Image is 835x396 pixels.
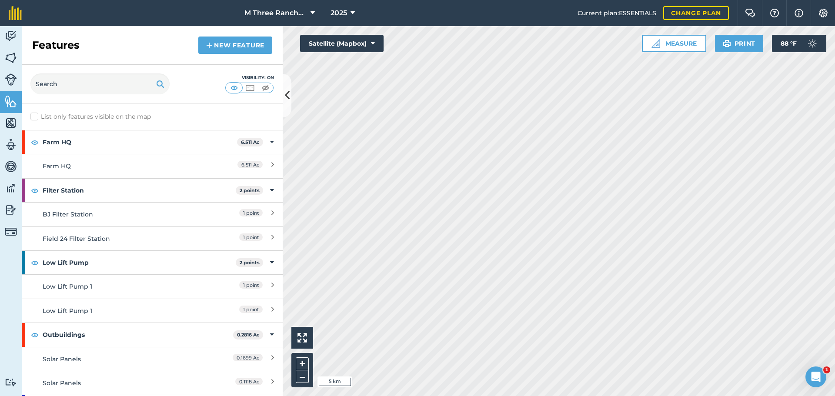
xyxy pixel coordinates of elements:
[22,130,283,154] div: Farm HQ6.511 Ac
[723,38,731,49] img: svg+xml;base64,PHN2ZyB4bWxucz0iaHR0cDovL3d3dy53My5vcmcvMjAwMC9zdmciIHdpZHRoPSIxOSIgaGVpZ2h0PSIyNC...
[241,139,260,145] strong: 6.511 Ac
[300,35,384,52] button: Satellite (Mapbox)
[235,378,263,385] span: 0.1118 Ac
[43,378,197,388] div: Solar Panels
[239,306,263,313] span: 1 point
[239,281,263,289] span: 1 point
[5,182,17,195] img: svg+xml;base64,PD94bWwgdmVyc2lvbj0iMS4wIiBlbmNvZGluZz0idXRmLTgiPz4KPCEtLSBHZW5lcmF0b3I6IEFkb2JlIE...
[22,371,283,395] a: Solar Panels0.1118 Ac
[43,354,197,364] div: Solar Panels
[43,210,197,219] div: BJ Filter Station
[43,234,197,243] div: Field 24 Filter Station
[43,282,197,291] div: Low Lift Pump 1
[22,274,283,298] a: Low Lift Pump 11 point
[663,6,729,20] a: Change plan
[30,73,170,94] input: Search
[22,251,283,274] div: Low Lift Pump2 points
[331,8,347,18] span: 2025
[296,370,309,383] button: –
[240,187,260,193] strong: 2 points
[772,35,826,52] button: 88 °F
[31,137,39,147] img: svg+xml;base64,PHN2ZyB4bWxucz0iaHR0cDovL3d3dy53My5vcmcvMjAwMC9zdmciIHdpZHRoPSIxOCIgaGVpZ2h0PSIyNC...
[239,209,263,216] span: 1 point
[229,83,240,92] img: svg+xml;base64,PHN2ZyB4bWxucz0iaHR0cDovL3d3dy53My5vcmcvMjAwMC9zdmciIHdpZHRoPSI1MCIgaGVpZ2h0PSI0MC...
[31,257,39,268] img: svg+xml;base64,PHN2ZyB4bWxucz0iaHR0cDovL3d3dy53My5vcmcvMjAwMC9zdmciIHdpZHRoPSIxOCIgaGVpZ2h0PSIyNC...
[5,160,17,173] img: svg+xml;base64,PD94bWwgdmVyc2lvbj0iMS4wIiBlbmNvZGluZz0idXRmLTgiPz4KPCEtLSBHZW5lcmF0b3I6IEFkb2JlIE...
[297,333,307,343] img: Four arrows, one pointing top left, one top right, one bottom right and the last bottom left
[5,116,17,130] img: svg+xml;base64,PHN2ZyB4bWxucz0iaHR0cDovL3d3dy53My5vcmcvMjAwMC9zdmciIHdpZHRoPSI1NiIgaGVpZ2h0PSI2MC...
[578,8,656,18] span: Current plan : ESSENTIALS
[237,161,263,168] span: 6.511 Ac
[22,299,283,323] a: Low Lift Pump 11 point
[43,323,233,346] strong: Outbuildings
[5,95,17,108] img: svg+xml;base64,PHN2ZyB4bWxucz0iaHR0cDovL3d3dy53My5vcmcvMjAwMC9zdmciIHdpZHRoPSI1NiIgaGVpZ2h0PSI2MC...
[823,366,830,373] span: 1
[43,306,197,316] div: Low Lift Pump 1
[260,83,271,92] img: svg+xml;base64,PHN2ZyB4bWxucz0iaHR0cDovL3d3dy53My5vcmcvMjAwMC9zdmciIHdpZHRoPSI1MCIgaGVpZ2h0PSI0MC...
[244,83,255,92] img: svg+xml;base64,PHN2ZyB4bWxucz0iaHR0cDovL3d3dy53My5vcmcvMjAwMC9zdmciIHdpZHRoPSI1MCIgaGVpZ2h0PSI0MC...
[237,332,260,338] strong: 0.2816 Ac
[31,185,39,196] img: svg+xml;base64,PHN2ZyB4bWxucz0iaHR0cDovL3d3dy53My5vcmcvMjAwMC9zdmciIHdpZHRoPSIxOCIgaGVpZ2h0PSIyNC...
[5,226,17,238] img: svg+xml;base64,PD94bWwgdmVyc2lvbj0iMS4wIiBlbmNvZGluZz0idXRmLTgiPz4KPCEtLSBHZW5lcmF0b3I6IEFkb2JlIE...
[156,79,164,89] img: svg+xml;base64,PHN2ZyB4bWxucz0iaHR0cDovL3d3dy53My5vcmcvMjAwMC9zdmciIHdpZHRoPSIxOSIgaGVpZ2h0PSIyNC...
[296,357,309,370] button: +
[5,378,17,386] img: svg+xml;base64,PD94bWwgdmVyc2lvbj0iMS4wIiBlbmNvZGluZz0idXRmLTgiPz4KPCEtLSBHZW5lcmF0b3I6IEFkb2JlIE...
[225,74,274,81] div: Visibility: On
[769,9,780,17] img: A question mark icon
[745,9,755,17] img: Two speech bubbles overlapping with the left bubble in the forefront
[9,6,22,20] img: fieldmargin Logo
[642,35,706,52] button: Measure
[795,8,803,18] img: svg+xml;base64,PHN2ZyB4bWxucz0iaHR0cDovL3d3dy53My5vcmcvMjAwMC9zdmciIHdpZHRoPSIxNyIgaGVpZ2h0PSIxNy...
[781,35,797,52] span: 88 ° F
[22,154,283,178] a: Farm HQ6.511 Ac
[244,8,307,18] span: M Three Ranches LLC
[43,179,236,202] strong: Filter Station
[22,202,283,226] a: BJ Filter Station1 point
[5,30,17,43] img: svg+xml;base64,PD94bWwgdmVyc2lvbj0iMS4wIiBlbmNvZGluZz0idXRmLTgiPz4KPCEtLSBHZW5lcmF0b3I6IEFkb2JlIE...
[206,40,212,50] img: svg+xml;base64,PHN2ZyB4bWxucz0iaHR0cDovL3d3dy53My5vcmcvMjAwMC9zdmciIHdpZHRoPSIxNCIgaGVpZ2h0PSIyNC...
[651,39,660,48] img: Ruler icon
[5,138,17,151] img: svg+xml;base64,PD94bWwgdmVyc2lvbj0iMS4wIiBlbmNvZGluZz0idXRmLTgiPz4KPCEtLSBHZW5lcmF0b3I6IEFkb2JlIE...
[22,226,283,250] a: Field 24 Filter Station1 point
[818,9,828,17] img: A cog icon
[22,323,283,346] div: Outbuildings0.2816 Ac
[198,37,272,54] a: New feature
[805,366,826,387] iframe: Intercom live chat
[32,38,80,52] h2: Features
[5,203,17,216] img: svg+xml;base64,PD94bWwgdmVyc2lvbj0iMS4wIiBlbmNvZGluZz0idXRmLTgiPz4KPCEtLSBHZW5lcmF0b3I6IEFkb2JlIE...
[715,35,764,52] button: Print
[233,354,263,361] span: 0.1699 Ac
[30,112,151,121] label: List only features visible on the map
[5,51,17,64] img: svg+xml;base64,PHN2ZyB4bWxucz0iaHR0cDovL3d3dy53My5vcmcvMjAwMC9zdmciIHdpZHRoPSI1NiIgaGVpZ2h0PSI2MC...
[22,347,283,371] a: Solar Panels0.1699 Ac
[43,130,237,154] strong: Farm HQ
[239,233,263,241] span: 1 point
[240,260,260,266] strong: 2 points
[43,251,236,274] strong: Low Lift Pump
[22,179,283,202] div: Filter Station2 points
[43,161,197,171] div: Farm HQ
[804,35,821,52] img: svg+xml;base64,PD94bWwgdmVyc2lvbj0iMS4wIiBlbmNvZGluZz0idXRmLTgiPz4KPCEtLSBHZW5lcmF0b3I6IEFkb2JlIE...
[5,73,17,86] img: svg+xml;base64,PD94bWwgdmVyc2lvbj0iMS4wIiBlbmNvZGluZz0idXRmLTgiPz4KPCEtLSBHZW5lcmF0b3I6IEFkb2JlIE...
[31,329,39,340] img: svg+xml;base64,PHN2ZyB4bWxucz0iaHR0cDovL3d3dy53My5vcmcvMjAwMC9zdmciIHdpZHRoPSIxOCIgaGVpZ2h0PSIyNC...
